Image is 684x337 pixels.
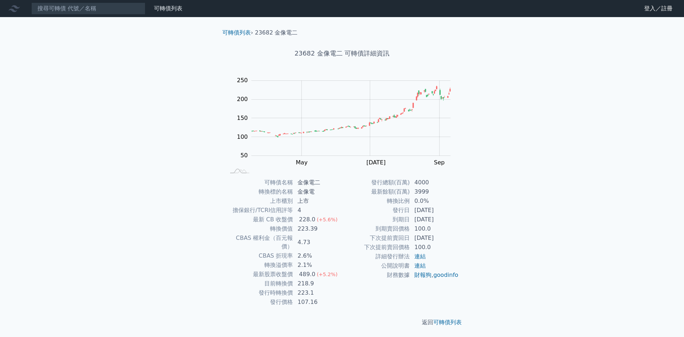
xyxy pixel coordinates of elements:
[317,217,337,222] span: (+5.6%)
[293,178,342,187] td: 金像電二
[433,319,462,326] a: 可轉債列表
[410,187,459,196] td: 3999
[293,187,342,196] td: 金像電
[293,288,342,297] td: 223.1
[342,261,410,270] td: 公開說明書
[293,233,342,251] td: 4.73
[233,77,461,180] g: Chart
[342,206,410,215] td: 發行日
[366,159,385,166] tspan: [DATE]
[217,318,467,327] p: 返回
[240,152,248,159] tspan: 50
[225,270,293,279] td: 最新股票收盤價
[222,28,253,37] li: ›
[410,196,459,206] td: 0.0%
[237,115,248,121] tspan: 150
[342,243,410,252] td: 下次提前賣回價格
[293,279,342,288] td: 218.9
[293,260,342,270] td: 2.1%
[225,196,293,206] td: 上市櫃別
[342,196,410,206] td: 轉換比例
[414,262,426,269] a: 連結
[237,77,248,84] tspan: 250
[225,279,293,288] td: 目前轉換價
[297,270,317,279] div: 489.0
[638,3,678,14] a: 登入／註冊
[342,270,410,280] td: 財務數據
[225,260,293,270] td: 轉換溢價率
[410,233,459,243] td: [DATE]
[410,270,459,280] td: ,
[342,224,410,233] td: 到期賣回價格
[648,303,684,337] iframe: Chat Widget
[342,252,410,261] td: 詳細發行辦法
[293,196,342,206] td: 上市
[293,297,342,307] td: 107.16
[342,187,410,196] td: 最新餘額(百萬)
[225,224,293,233] td: 轉換價值
[293,206,342,215] td: 4
[225,251,293,260] td: CBAS 折現率
[342,178,410,187] td: 發行總額(百萬)
[293,251,342,260] td: 2.6%
[225,206,293,215] td: 擔保銀行/TCRI信用評等
[217,48,467,58] h1: 23682 金像電二 可轉債詳細資訊
[648,303,684,337] div: 聊天小工具
[410,224,459,233] td: 100.0
[237,96,248,102] tspan: 200
[31,2,145,15] input: 搜尋可轉債 代號／名稱
[225,297,293,307] td: 發行價格
[410,243,459,252] td: 100.0
[255,28,298,37] li: 23682 金像電二
[434,159,445,166] tspan: Sep
[222,29,251,36] a: 可轉債列表
[225,233,293,251] td: CBAS 權利金（百元報價）
[433,272,458,278] a: goodinfo
[342,215,410,224] td: 到期日
[414,253,426,260] a: 連結
[154,5,182,12] a: 可轉債列表
[225,187,293,196] td: 轉換標的名稱
[410,206,459,215] td: [DATE]
[296,159,307,166] tspan: May
[225,215,293,224] td: 最新 CB 收盤價
[297,215,317,224] div: 228.0
[225,288,293,297] td: 發行時轉換價
[237,133,248,140] tspan: 100
[225,178,293,187] td: 可轉債名稱
[410,178,459,187] td: 4000
[414,272,431,278] a: 財報狗
[342,233,410,243] td: 下次提前賣回日
[293,224,342,233] td: 223.39
[317,272,337,277] span: (+5.2%)
[410,215,459,224] td: [DATE]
